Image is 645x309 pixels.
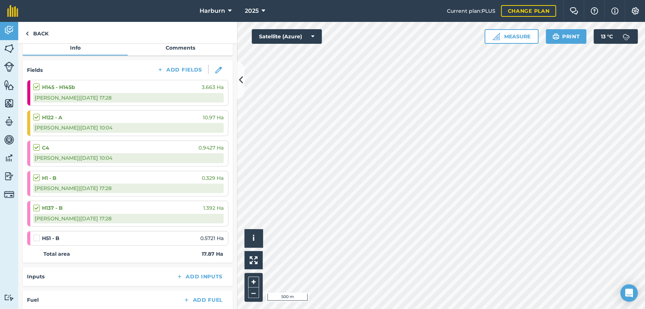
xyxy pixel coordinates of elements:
span: 0.9427 Ha [198,144,224,152]
span: 1.392 Ha [203,204,224,212]
span: 3.663 Ha [202,83,224,91]
img: svg+xml;base64,PD94bWwgdmVyc2lvbj0iMS4wIiBlbmNvZGluZz0idXRmLTgiPz4KPCEtLSBHZW5lcmF0b3I6IEFkb2JlIE... [4,171,14,182]
img: svg+xml;base64,PD94bWwgdmVyc2lvbj0iMS4wIiBlbmNvZGluZz0idXRmLTgiPz4KPCEtLSBHZW5lcmF0b3I6IEFkb2JlIE... [619,29,633,44]
img: svg+xml;base64,PHN2ZyB3aWR0aD0iMTgiIGhlaWdodD0iMTgiIHZpZXdCb3g9IjAgMCAxOCAxOCIgZmlsbD0ibm9uZSIgeG... [215,67,222,73]
button: Add Fuel [177,295,228,305]
div: [PERSON_NAME] | [DATE] 10:04 [33,153,224,163]
strong: Total area [43,250,70,258]
div: [PERSON_NAME] | [DATE] 17:28 [33,184,224,193]
a: Change plan [501,5,556,17]
img: svg+xml;base64,PHN2ZyB4bWxucz0iaHR0cDovL3d3dy53My5vcmcvMjAwMC9zdmciIHdpZHRoPSI1NiIgaGVpZ2h0PSI2MC... [4,98,14,109]
button: 13 °C [594,29,638,44]
div: Open Intercom Messenger [620,284,638,302]
img: A question mark icon [590,7,599,15]
button: Satellite (Azure) [252,29,322,44]
button: + [248,277,259,287]
strong: C4 [42,144,49,152]
h4: Inputs [27,273,45,281]
button: Add Fields [151,65,208,75]
img: svg+xml;base64,PD94bWwgdmVyc2lvbj0iMS4wIiBlbmNvZGluZz0idXRmLTgiPz4KPCEtLSBHZW5lcmF0b3I6IEFkb2JlIE... [4,294,14,301]
strong: H122 - A [42,113,62,121]
img: svg+xml;base64,PHN2ZyB4bWxucz0iaHR0cDovL3d3dy53My5vcmcvMjAwMC9zdmciIHdpZHRoPSI5IiBoZWlnaHQ9IjI0Ii... [26,29,29,38]
img: Two speech bubbles overlapping with the left bubble in the forefront [569,7,578,15]
img: svg+xml;base64,PD94bWwgdmVyc2lvbj0iMS4wIiBlbmNvZGluZz0idXRmLTgiPz4KPCEtLSBHZW5lcmF0b3I6IEFkb2JlIE... [4,25,14,36]
img: svg+xml;base64,PHN2ZyB4bWxucz0iaHR0cDovL3d3dy53My5vcmcvMjAwMC9zdmciIHdpZHRoPSIxOSIgaGVpZ2h0PSIyNC... [552,32,559,41]
a: Back [18,22,56,43]
img: A cog icon [631,7,640,15]
span: 0.5721 Ha [200,234,224,242]
img: Ruler icon [493,33,500,40]
img: svg+xml;base64,PD94bWwgdmVyc2lvbj0iMS4wIiBlbmNvZGluZz0idXRmLTgiPz4KPCEtLSBHZW5lcmF0b3I6IEFkb2JlIE... [4,152,14,163]
h4: Fuel [27,296,39,304]
img: Four arrows, one pointing top left, one top right, one bottom right and the last bottom left [250,256,258,264]
img: svg+xml;base64,PHN2ZyB4bWxucz0iaHR0cDovL3d3dy53My5vcmcvMjAwMC9zdmciIHdpZHRoPSI1NiIgaGVpZ2h0PSI2MC... [4,80,14,90]
span: 13 ° C [601,29,613,44]
strong: H145 - H145b [42,83,75,91]
strong: H1 - B [42,174,57,182]
div: [PERSON_NAME] | [DATE] 10:04 [33,123,224,132]
div: [PERSON_NAME] | [DATE] 17:28 [33,214,224,223]
div: [PERSON_NAME] | [DATE] 17:28 [33,93,224,103]
img: fieldmargin Logo [7,5,18,17]
button: Print [546,29,587,44]
button: Add Inputs [170,271,228,282]
span: Harburn [200,7,225,15]
a: Comments [128,41,233,55]
img: svg+xml;base64,PHN2ZyB4bWxucz0iaHR0cDovL3d3dy53My5vcmcvMjAwMC9zdmciIHdpZHRoPSIxNyIgaGVpZ2h0PSIxNy... [611,7,618,15]
span: 2025 [245,7,259,15]
img: svg+xml;base64,PD94bWwgdmVyc2lvbj0iMS4wIiBlbmNvZGluZz0idXRmLTgiPz4KPCEtLSBHZW5lcmF0b3I6IEFkb2JlIE... [4,189,14,200]
img: svg+xml;base64,PD94bWwgdmVyc2lvbj0iMS4wIiBlbmNvZGluZz0idXRmLTgiPz4KPCEtLSBHZW5lcmF0b3I6IEFkb2JlIE... [4,62,14,72]
img: svg+xml;base64,PHN2ZyB4bWxucz0iaHR0cDovL3d3dy53My5vcmcvMjAwMC9zdmciIHdpZHRoPSI1NiIgaGVpZ2h0PSI2MC... [4,43,14,54]
img: svg+xml;base64,PD94bWwgdmVyc2lvbj0iMS4wIiBlbmNvZGluZz0idXRmLTgiPz4KPCEtLSBHZW5lcmF0b3I6IEFkb2JlIE... [4,134,14,145]
span: Current plan : PLUS [447,7,495,15]
h4: Fields [27,66,43,74]
button: – [248,287,259,298]
span: 0.329 Ha [202,174,224,182]
strong: H137 - B [42,204,63,212]
button: i [244,229,263,247]
span: 10.97 Ha [203,113,224,121]
strong: H51 - B [42,234,59,242]
span: i [252,233,255,243]
img: svg+xml;base64,PD94bWwgdmVyc2lvbj0iMS4wIiBlbmNvZGluZz0idXRmLTgiPz4KPCEtLSBHZW5lcmF0b3I6IEFkb2JlIE... [4,116,14,127]
a: Info [23,41,128,55]
strong: 17.87 Ha [202,250,223,258]
button: Measure [484,29,538,44]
